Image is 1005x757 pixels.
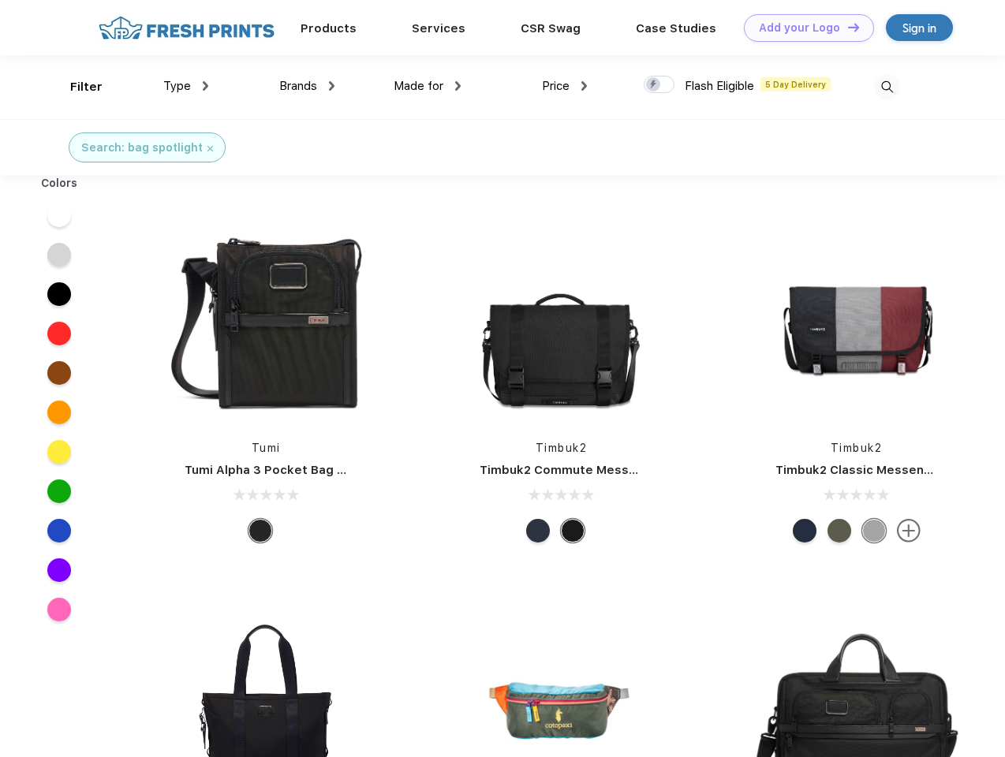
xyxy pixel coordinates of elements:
[759,21,840,35] div: Add your Logo
[752,214,962,424] img: func=resize&h=266
[542,79,570,93] span: Price
[163,79,191,93] span: Type
[70,78,103,96] div: Filter
[685,79,754,93] span: Flash Eligible
[29,175,90,192] div: Colors
[456,214,666,424] img: func=resize&h=266
[793,519,816,543] div: Eco Nautical
[561,519,585,543] div: Eco Black
[897,519,921,543] img: more.svg
[94,14,279,42] img: fo%20logo%202.webp
[207,146,213,151] img: filter_cancel.svg
[455,81,461,91] img: dropdown.png
[248,519,272,543] div: Black
[81,140,203,156] div: Search: bag spotlight
[252,442,281,454] a: Tumi
[394,79,443,93] span: Made for
[329,81,334,91] img: dropdown.png
[161,214,371,424] img: func=resize&h=266
[301,21,357,35] a: Products
[581,81,587,91] img: dropdown.png
[775,463,971,477] a: Timbuk2 Classic Messenger Bag
[526,519,550,543] div: Eco Nautical
[203,81,208,91] img: dropdown.png
[536,442,588,454] a: Timbuk2
[848,23,859,32] img: DT
[279,79,317,93] span: Brands
[862,519,886,543] div: Eco Rind Pop
[831,442,883,454] a: Timbuk2
[760,77,831,91] span: 5 Day Delivery
[480,463,691,477] a: Timbuk2 Commute Messenger Bag
[874,74,900,100] img: desktop_search.svg
[902,19,936,37] div: Sign in
[828,519,851,543] div: Eco Army
[886,14,953,41] a: Sign in
[185,463,369,477] a: Tumi Alpha 3 Pocket Bag Small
